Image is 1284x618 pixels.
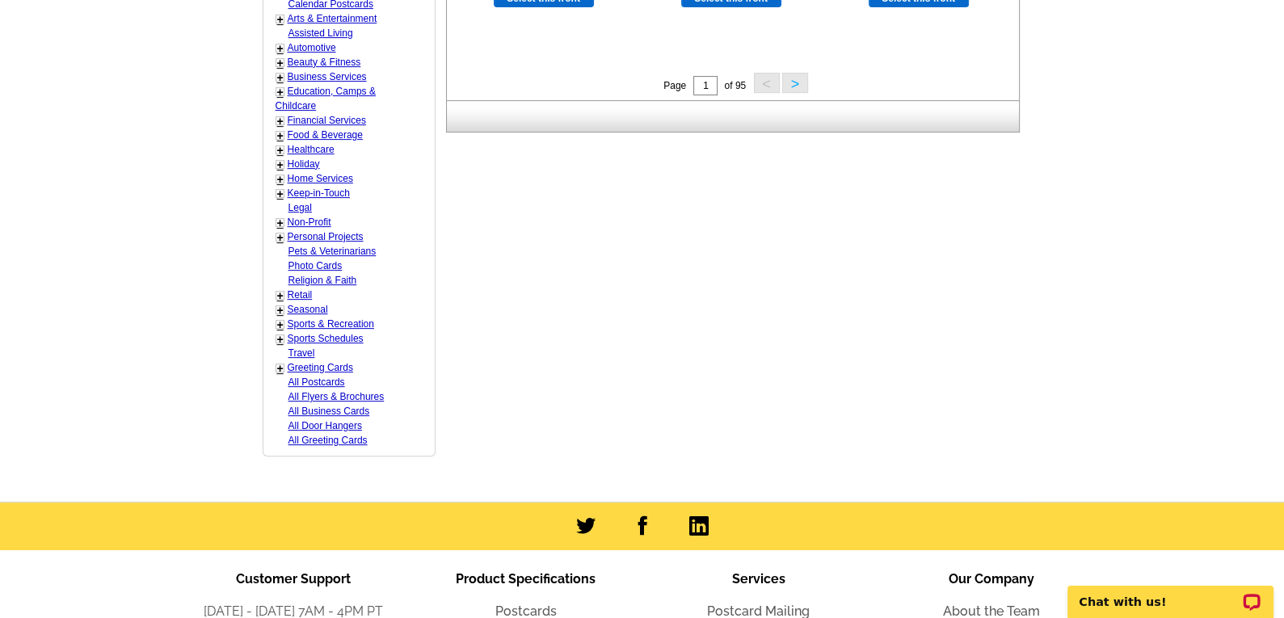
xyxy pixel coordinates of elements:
a: + [277,173,284,186]
a: + [277,318,284,331]
a: + [277,187,284,200]
a: Business Services [288,71,367,82]
a: Pets & Veterinarians [288,246,377,257]
a: Travel [288,347,315,359]
a: Assisted Living [288,27,353,39]
a: Holiday [288,158,320,170]
span: of 95 [724,80,746,91]
a: Religion & Faith [288,275,357,286]
a: + [277,333,284,346]
a: + [277,217,284,229]
a: Arts & Entertainment [288,13,377,24]
a: Seasonal [288,304,328,315]
a: + [277,42,284,55]
a: + [277,304,284,317]
button: < [754,73,780,93]
a: All Postcards [288,376,345,388]
a: Home Services [288,173,353,184]
a: Automotive [288,42,336,53]
a: + [277,129,284,142]
a: All Business Cards [288,406,370,417]
a: All Greeting Cards [288,435,368,446]
a: Healthcare [288,144,335,155]
a: Non-Profit [288,217,331,228]
span: Page [663,80,686,91]
a: + [277,86,284,99]
a: All Door Hangers [288,420,362,431]
a: Keep-in-Touch [288,187,350,199]
a: + [277,362,284,375]
a: Greeting Cards [288,362,353,373]
a: Sports & Recreation [288,318,374,330]
a: Sports Schedules [288,333,364,344]
a: + [277,57,284,69]
a: Legal [288,202,312,213]
a: Food & Beverage [288,129,363,141]
a: + [277,71,284,84]
a: Photo Cards [288,260,343,271]
span: Services [732,571,785,586]
a: + [277,115,284,128]
a: Financial Services [288,115,366,126]
span: Our Company [949,571,1034,586]
a: + [277,13,284,26]
a: Education, Camps & Childcare [276,86,376,111]
span: Product Specifications [456,571,596,586]
a: + [277,231,284,244]
button: > [782,73,808,93]
a: + [277,144,284,157]
a: + [277,158,284,171]
span: Customer Support [236,571,351,586]
a: + [277,289,284,302]
a: Beauty & Fitness [288,57,361,68]
iframe: LiveChat chat widget [1057,567,1284,618]
a: Personal Projects [288,231,364,242]
a: Retail [288,289,313,301]
a: All Flyers & Brochures [288,391,385,402]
